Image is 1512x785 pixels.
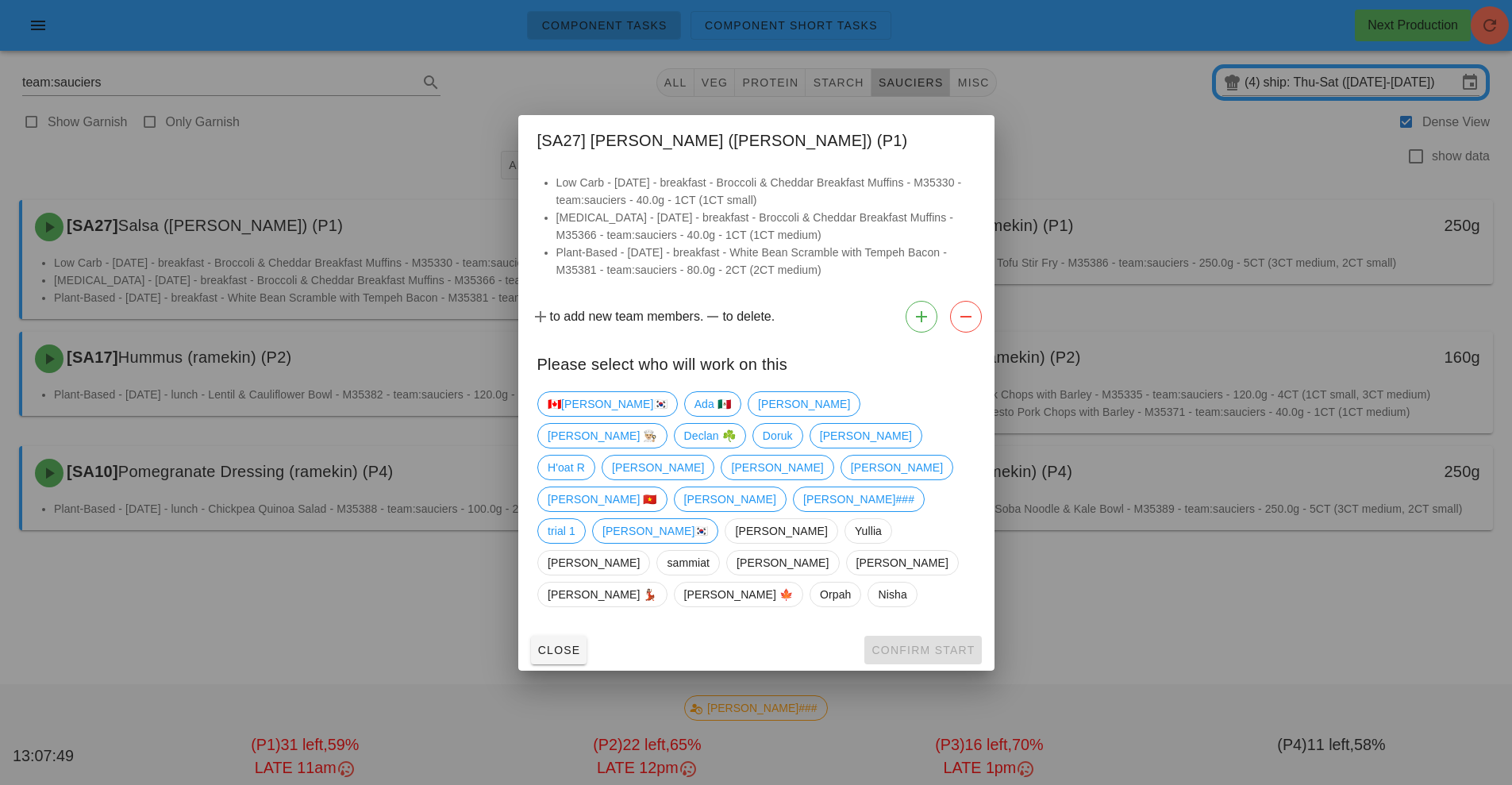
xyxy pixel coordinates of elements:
span: [PERSON_NAME] [757,392,849,416]
span: [PERSON_NAME]### [802,487,914,511]
span: H'oat R [548,456,585,479]
span: [PERSON_NAME] [735,519,827,543]
div: [SA27] [PERSON_NAME] ([PERSON_NAME]) (P1) [518,115,995,161]
span: Nisha [878,583,906,606]
span: Close [537,644,581,656]
span: sammiat [667,551,710,575]
span: [PERSON_NAME] [611,456,703,479]
span: trial 1 [548,519,575,543]
span: [PERSON_NAME] 🍁 [683,583,793,606]
span: Ada 🇲🇽 [694,392,730,416]
button: Close [531,636,587,664]
span: [PERSON_NAME] [819,424,911,448]
span: [PERSON_NAME] [850,456,942,479]
span: Declan ☘️ [683,424,735,448]
li: [MEDICAL_DATA] - [DATE] - breakfast - Broccoli & Cheddar Breakfast Muffins - M35366 - team:saucie... [556,209,975,244]
span: [PERSON_NAME] [548,551,640,575]
div: to add new team members. to delete. [518,294,995,339]
span: [PERSON_NAME] [737,551,829,575]
span: Doruk [762,424,792,448]
span: [PERSON_NAME] [856,551,948,575]
span: 🇨🇦[PERSON_NAME]🇰🇷 [548,392,668,416]
span: [PERSON_NAME] 🇻🇳 [548,487,657,511]
span: [PERSON_NAME] 👨🏼‍🍳 [548,424,657,448]
span: [PERSON_NAME] [683,487,775,511]
li: Plant-Based - [DATE] - breakfast - White Bean Scramble with Tempeh Bacon - M35381 - team:sauciers... [556,244,975,279]
span: [PERSON_NAME] [731,456,823,479]
span: [PERSON_NAME] 💃🏽 [548,583,657,606]
span: Yullia [854,519,881,543]
div: Please select who will work on this [518,339,995,385]
span: Orpah [820,583,851,606]
span: [PERSON_NAME]🇰🇷 [602,519,708,543]
li: Low Carb - [DATE] - breakfast - Broccoli & Cheddar Breakfast Muffins - M35330 - team:sauciers - 4... [556,174,975,209]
